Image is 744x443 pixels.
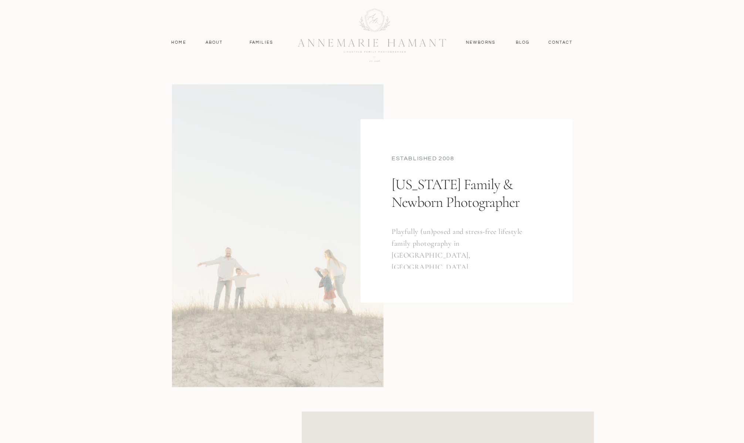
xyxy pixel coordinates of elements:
a: Blog [514,39,531,46]
a: Families [245,39,278,46]
a: Newborns [463,39,498,46]
a: Home [168,39,190,46]
a: About [203,39,225,46]
h1: [US_STATE] Family & Newborn Photographer [392,175,538,239]
div: established 2008 [392,154,542,164]
h3: Playfully (un)posed and stress-free lifestyle family photography in [GEOGRAPHIC_DATA], [GEOGRAPHI... [392,226,531,269]
a: contact [544,39,576,46]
